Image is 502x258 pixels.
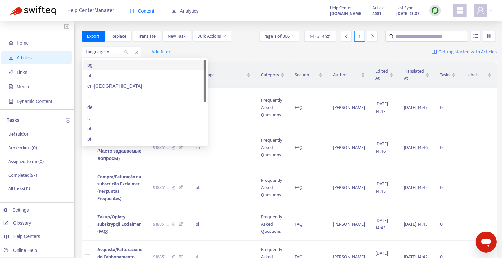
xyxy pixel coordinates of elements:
[310,33,331,40] span: 1 - 15 of 4581
[162,31,191,42] button: New Task
[10,6,56,15] img: Swifteq
[435,88,461,128] td: 0
[466,71,486,78] span: Labels
[328,128,370,168] td: [PERSON_NAME]
[190,168,256,208] td: pt
[435,168,461,208] td: 0
[83,81,206,91] div: en-gb
[404,184,428,191] span: [DATE] 14:45
[172,8,199,14] span: Analytics
[476,232,497,253] iframe: Button to launch messaging window
[17,84,29,89] span: Media
[190,88,256,128] td: es
[333,71,360,78] span: Author
[9,41,13,45] span: home
[435,128,461,168] td: 0
[432,49,437,55] img: image-link
[431,6,439,15] img: sync.dc5367851b00ba804db3.png
[153,144,169,151] span: 918851 ...
[8,144,37,151] p: Broken links ( 0 )
[290,208,328,241] td: FAQ
[190,62,256,88] th: Language
[66,118,70,123] span: plus-circle
[9,70,13,75] span: link
[83,134,206,144] div: pt
[13,234,40,239] span: Help Centers
[190,208,256,241] td: pl
[290,88,328,128] td: FAQ
[172,9,176,13] span: area-chart
[461,62,497,88] th: Labels
[9,84,13,89] span: file-image
[192,31,231,42] button: Bulk Actionsdown
[190,128,256,168] td: ru
[98,213,141,235] span: Zakup/Opłaty subskrypcji Exclaimer (FAQ)
[223,35,226,38] span: down
[8,131,28,138] p: Default ( 0 )
[375,217,388,232] span: [DATE] 14:43
[3,207,29,213] a: Settings
[87,93,202,100] div: fr
[106,31,132,42] button: Replace
[3,248,37,253] a: Online Help
[396,4,413,12] span: Last Sync
[9,99,13,104] span: container
[256,62,290,88] th: Category
[344,34,349,39] span: left
[470,31,481,42] button: unordered-list
[396,10,419,17] strong: [DATE] 13:07
[404,104,428,111] span: [DATE] 14:47
[153,221,169,228] span: 918851 ...
[328,88,370,128] td: [PERSON_NAME]
[133,31,161,42] button: Translate
[9,55,13,60] span: account-book
[98,133,142,162] span: Покупка/Оплата подписки Exclaimer (Часто задаваемые вопросы)
[83,60,206,70] div: bg
[456,6,464,14] span: appstore
[256,88,290,128] td: Frequently Asked Questions
[473,34,478,38] span: unordered-list
[399,62,435,88] th: Translated At
[375,100,388,115] span: [DATE] 14:47
[375,68,388,82] span: Edited At
[143,47,176,57] button: + Add filter
[87,114,202,122] div: it
[477,6,484,14] span: user
[198,33,226,40] span: Bulk Actions
[87,135,202,143] div: pt
[261,71,279,78] span: Category
[111,33,126,40] span: Replace
[87,82,202,90] div: en-[GEOGRAPHIC_DATA]
[138,33,156,40] span: Translate
[133,48,141,56] span: close
[370,34,375,39] span: right
[3,220,31,226] a: Glossary
[256,168,290,208] td: Frequently Asked Questions
[68,4,115,17] span: Help Center Manager
[196,71,245,78] span: Language
[168,33,186,40] span: New Task
[435,208,461,241] td: 0
[375,140,388,155] span: [DATE] 14:46
[87,72,202,79] div: nl
[295,71,317,78] span: Section
[8,185,30,192] p: All tasks ( 11 )
[7,116,19,124] p: Tasks
[440,71,450,78] span: Tasks
[17,40,29,46] span: Home
[83,123,206,134] div: pl
[17,55,32,60] span: Articles
[8,172,37,179] p: Completed ( 97 )
[82,31,105,42] button: Export
[83,70,206,81] div: nl
[370,62,399,88] th: Edited At
[87,104,202,111] div: de
[290,168,328,208] td: FAQ
[87,33,100,40] span: Export
[130,9,134,13] span: book
[83,91,206,102] div: fr
[98,173,141,202] span: Compra/Faturação da subscrição Exclaimer (Perguntas Frequentes)
[256,208,290,241] td: Frequently Asked Questions
[328,62,370,88] th: Author
[372,4,386,12] span: Articles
